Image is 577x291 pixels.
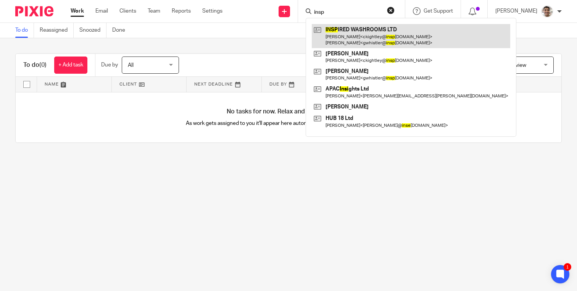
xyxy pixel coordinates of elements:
[313,9,382,16] input: Search
[387,6,395,14] button: Clear
[172,7,191,15] a: Reports
[202,7,222,15] a: Settings
[54,57,87,74] a: + Add task
[15,23,34,38] a: To do
[152,120,425,127] p: As work gets assigned to you it'll appear here automatically, helping you stay organised.
[148,7,160,15] a: Team
[15,6,53,16] img: Pixie
[564,263,571,271] div: 1
[128,63,134,68] span: All
[101,61,118,69] p: Due by
[495,7,537,15] p: [PERSON_NAME]
[79,23,106,38] a: Snoozed
[23,61,47,69] h1: To do
[95,7,108,15] a: Email
[119,7,136,15] a: Clients
[16,108,561,116] h4: No tasks for now. Relax and enjoy your day!
[424,8,453,14] span: Get Support
[112,23,131,38] a: Done
[39,62,47,68] span: (0)
[71,7,84,15] a: Work
[40,23,74,38] a: Reassigned
[541,5,553,18] img: PXL_20240409_141816916.jpg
